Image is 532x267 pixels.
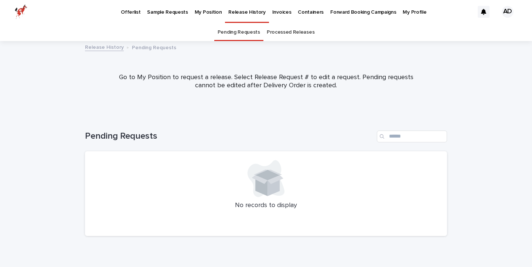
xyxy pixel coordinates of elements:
[85,131,374,142] h1: Pending Requests
[377,131,447,142] input: Search
[85,43,124,51] a: Release History
[118,74,414,89] p: Go to My Position to request a release. Select Release Request # to edit a request. Pending reque...
[15,4,27,19] img: zttTXibQQrCfv9chImQE
[132,43,176,51] p: Pending Requests
[267,24,314,41] a: Processed Releases
[218,24,260,41] a: Pending Requests
[502,6,514,18] div: AD
[94,202,438,210] p: No records to display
